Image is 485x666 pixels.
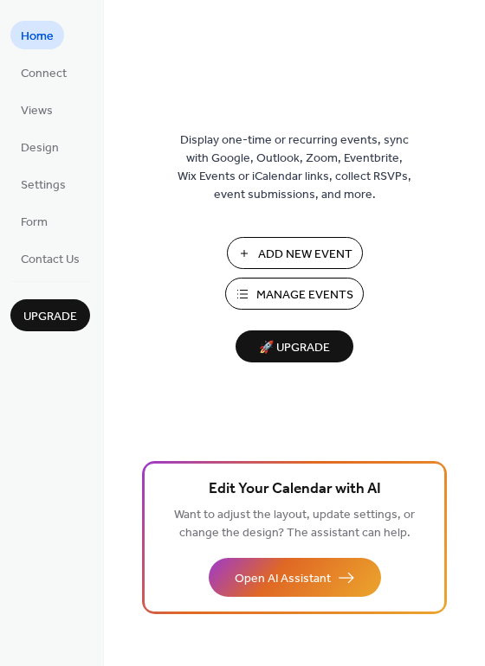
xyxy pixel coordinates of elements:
[10,132,69,161] a: Design
[10,244,90,272] a: Contact Us
[256,286,353,304] span: Manage Events
[10,95,63,124] a: Views
[236,330,353,362] button: 🚀 Upgrade
[258,246,352,264] span: Add New Event
[21,65,67,83] span: Connect
[10,58,77,86] a: Connect
[21,139,59,157] span: Design
[246,336,343,360] span: 🚀 Upgrade
[21,102,53,120] span: Views
[21,214,48,232] span: Form
[10,207,58,235] a: Form
[10,170,76,198] a: Settings
[10,299,90,331] button: Upgrade
[235,570,331,588] span: Open AI Assistant
[174,503,415,545] span: Want to adjust the layout, update settings, or change the design? The assistant can help.
[209,477,381,502] span: Edit Your Calendar with AI
[10,21,64,49] a: Home
[227,237,363,269] button: Add New Event
[209,558,381,597] button: Open AI Assistant
[178,131,411,204] span: Display one-time or recurring events, sync with Google, Outlook, Zoom, Eventbrite, Wix Events or ...
[21,176,66,195] span: Settings
[23,308,77,326] span: Upgrade
[225,278,364,310] button: Manage Events
[21,251,80,269] span: Contact Us
[21,28,54,46] span: Home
